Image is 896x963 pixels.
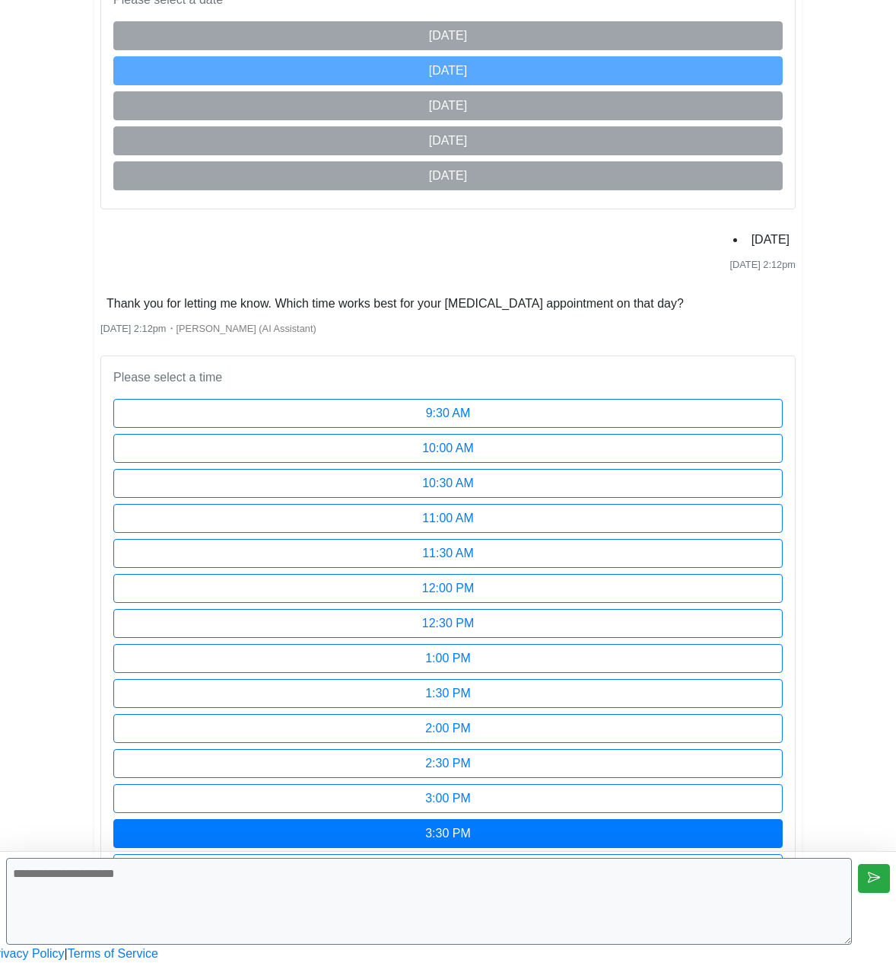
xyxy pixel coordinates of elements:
li: Thank you for letting me know. Which time works best for your [MEDICAL_DATA] appointment on that ... [100,292,690,316]
p: Please select a time [113,368,783,387]
button: 10:30 AM [113,469,783,498]
button: 11:30 AM [113,539,783,568]
button: [DATE] [113,56,783,85]
button: 12:00 PM [113,574,783,603]
span: [DATE] 2:12pm [729,259,796,270]
button: 1:30 PM [113,679,783,708]
button: 3:00 PM [113,784,783,813]
button: 2:00 PM [113,714,783,743]
button: 12:30 PM [113,609,783,638]
button: [DATE] [113,21,783,50]
button: [DATE] [113,91,783,120]
button: 3:30 PM [113,819,783,848]
button: [DATE] [113,126,783,155]
span: [DATE] 2:12pm [100,323,167,334]
small: ・ [100,323,316,334]
button: 11:00 AM [113,504,783,533]
button: 1:00 PM [113,644,783,673]
li: [DATE] [745,228,796,252]
button: 2:30 PM [113,749,783,778]
button: [DATE] [113,161,783,190]
button: 10:00 AM [113,434,783,463]
button: 9:30 AM [113,399,783,428]
span: [PERSON_NAME] (AI Assistant) [176,323,316,334]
